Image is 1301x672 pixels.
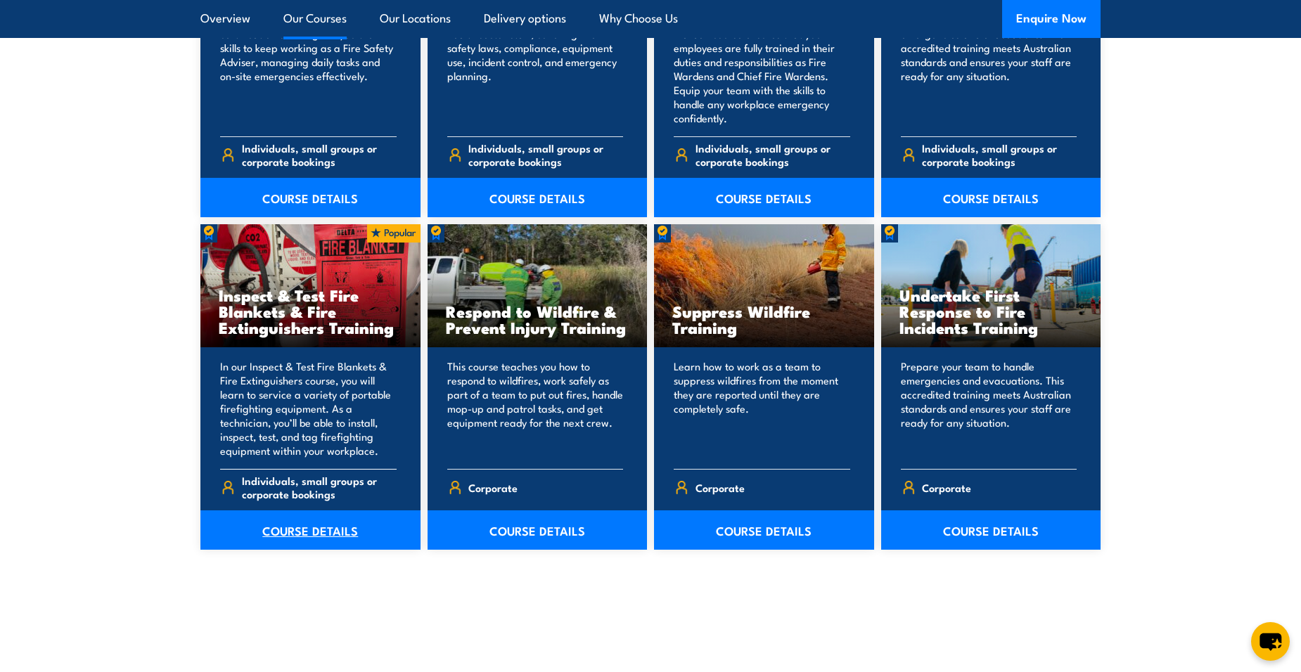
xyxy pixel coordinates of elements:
a: COURSE DETAILS [428,178,648,217]
p: NSW Fire Safety Officer training for health sector staff, covering fire safety laws, compliance, ... [447,13,624,125]
a: COURSE DETAILS [654,178,874,217]
h3: Respond to Wildfire & Prevent Injury Training [446,303,629,335]
h3: Suppress Wildfire Training [672,303,856,335]
p: Prepare your team to handle emergencies and evacuations. This accredited training meets Australia... [901,13,1077,125]
span: Individuals, small groups or corporate bookings [242,141,397,168]
a: COURSE DETAILS [200,510,421,550]
button: chat-button [1251,622,1290,661]
span: Individuals, small groups or corporate bookings [696,141,850,168]
p: Our Fire Warden and Chief Fire Warden course ensures that your employees are fully trained in the... [674,13,850,125]
p: Learn how to work as a team to suppress wildfires from the moment they are reported until they ar... [674,359,850,458]
p: Our Fire Safety Adviser re-certification course gives you the skills to keep working as a Fire Sa... [220,13,397,125]
h3: Inspect & Test Fire Blankets & Fire Extinguishers Training [219,287,402,335]
a: COURSE DETAILS [881,178,1101,217]
a: COURSE DETAILS [881,510,1101,550]
a: COURSE DETAILS [428,510,648,550]
p: Prepare your team to handle emergencies and evacuations. This accredited training meets Australia... [901,359,1077,458]
span: Individuals, small groups or corporate bookings [242,474,397,500]
a: COURSE DETAILS [654,510,874,550]
a: COURSE DETAILS [200,178,421,217]
span: Corporate [922,477,971,498]
p: This course teaches you how to respond to wildfires, work safely as part of a team to put out fir... [447,359,624,458]
span: Corporate [696,477,745,498]
span: Individuals, small groups or corporate bookings [922,141,1077,168]
p: In our Inspect & Test Fire Blankets & Fire Extinguishers course, you will learn to service a vari... [220,359,397,458]
span: Individuals, small groups or corporate bookings [468,141,623,168]
span: Corporate [468,477,518,498]
h3: Undertake First Response to Fire Incidents Training [899,287,1083,335]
